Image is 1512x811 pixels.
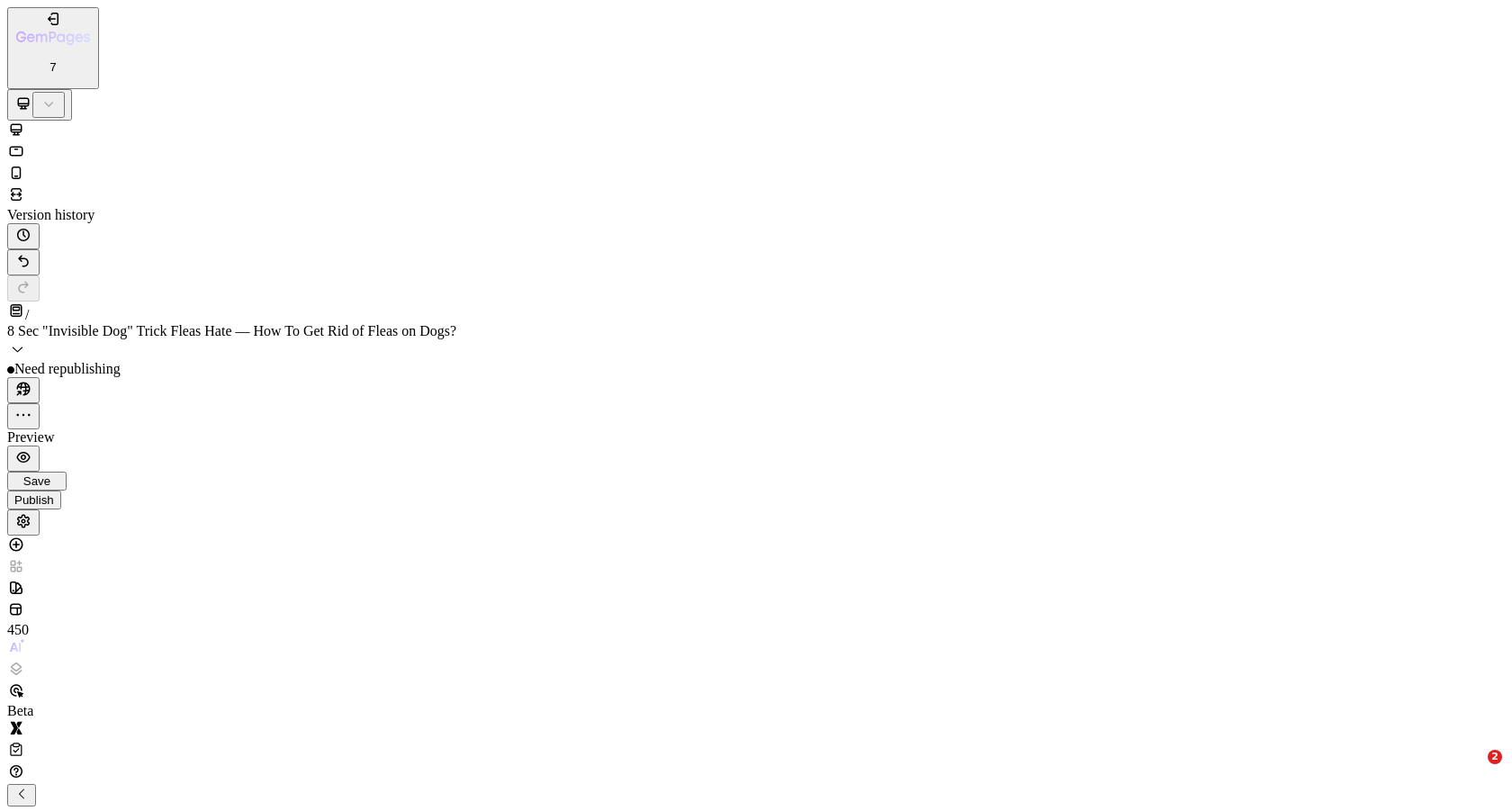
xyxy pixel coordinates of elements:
[23,474,50,488] span: Save
[7,207,1505,223] div: Version history
[14,493,54,507] div: Publish
[16,60,90,74] p: 7
[7,429,1505,446] div: Preview
[7,472,67,491] button: Save
[1488,750,1502,764] span: 2
[1451,750,1494,793] iframe: Intercom live chat
[14,361,121,376] span: Need republishing
[7,249,1505,302] div: Undo/Redo
[25,307,29,322] span: /
[7,622,43,638] div: 450
[7,7,99,89] button: 7
[7,491,61,509] button: Publish
[7,703,43,719] div: Beta
[7,323,456,338] span: 8 Sec "Invisible Dog" Trick Fleas Hate — How To Get Rid of Fleas on Dogs?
